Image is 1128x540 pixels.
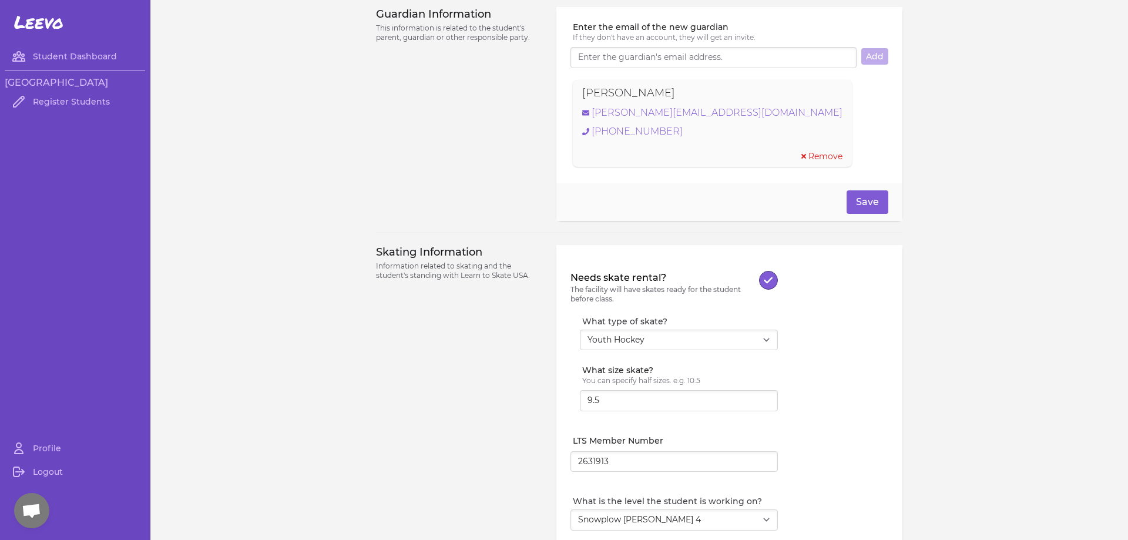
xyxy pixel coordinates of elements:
[582,125,842,139] a: [PHONE_NUMBER]
[582,85,675,101] p: [PERSON_NAME]
[573,21,888,33] label: Enter the email of the new guardian
[573,495,778,507] label: What is the level the student is working on?
[582,106,842,120] a: [PERSON_NAME][EMAIL_ADDRESS][DOMAIN_NAME]
[570,451,778,472] input: LTS or USFSA number
[570,285,759,304] p: The facility will have skates ready for the student before class.
[376,245,542,259] h3: Skating Information
[573,435,778,447] label: LTS Member Number
[14,12,63,33] span: Leevo
[573,33,888,42] p: If they don't have an account, they will get an invite.
[570,271,759,285] label: Needs skate rental?
[5,437,145,460] a: Profile
[5,76,145,90] h3: [GEOGRAPHIC_DATA]
[847,190,888,214] button: Save
[14,493,49,528] a: Open chat
[861,48,888,65] button: Add
[5,460,145,484] a: Logout
[5,90,145,113] a: Register Students
[376,7,542,21] h3: Guardian Information
[808,150,842,162] span: Remove
[376,261,542,280] p: Information related to skating and the student's standing with Learn to Skate USA.
[5,45,145,68] a: Student Dashboard
[801,150,842,162] button: Remove
[582,364,778,376] label: What size skate?
[582,376,778,385] p: You can specify half sizes. e.g. 10.5
[570,47,857,68] input: Enter the guardian's email address.
[582,316,778,327] label: What type of skate?
[376,24,542,42] p: This information is related to the student's parent, guardian or other responsible party.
